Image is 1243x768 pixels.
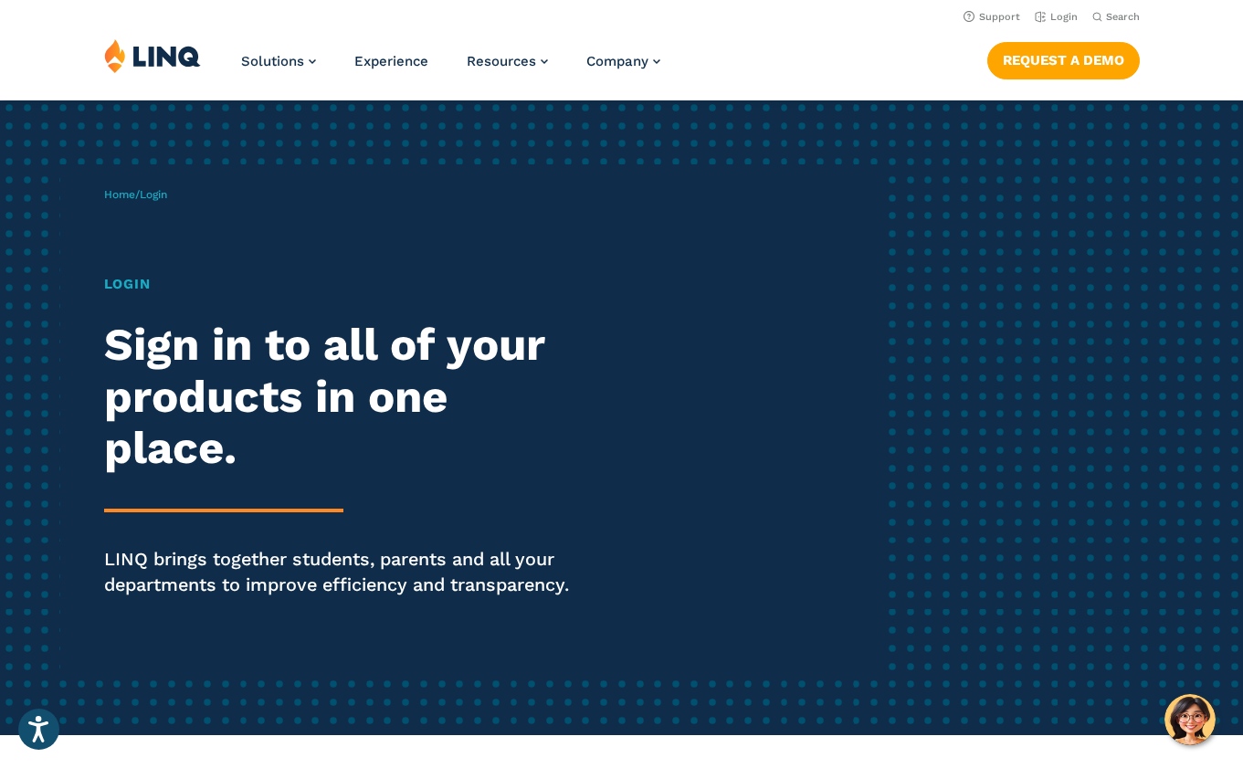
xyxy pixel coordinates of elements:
[241,53,304,69] span: Solutions
[104,188,135,201] a: Home
[241,38,660,99] nav: Primary Navigation
[104,38,201,73] img: LINQ | K‑12 Software
[1164,694,1216,745] button: Hello, have a question? Let’s chat.
[467,53,548,69] a: Resources
[586,53,660,69] a: Company
[987,42,1140,79] a: Request a Demo
[354,53,428,69] a: Experience
[467,53,536,69] span: Resources
[987,38,1140,79] nav: Button Navigation
[1035,11,1078,23] a: Login
[140,188,167,201] span: Login
[104,274,583,295] h1: Login
[104,188,167,201] span: /
[104,319,583,473] h2: Sign in to all of your products in one place.
[586,53,648,69] span: Company
[1106,11,1140,23] span: Search
[1092,10,1140,24] button: Open Search Bar
[964,11,1020,23] a: Support
[104,547,583,599] p: LINQ brings together students, parents and all your departments to improve efficiency and transpa...
[241,53,316,69] a: Solutions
